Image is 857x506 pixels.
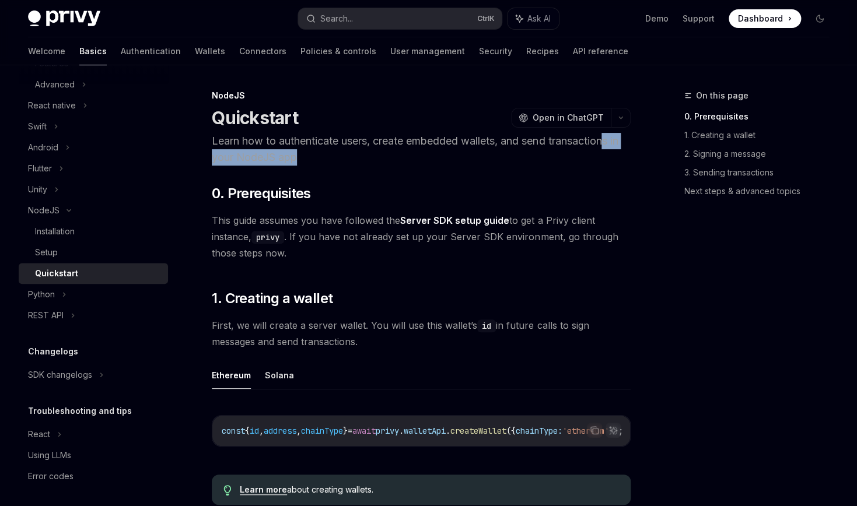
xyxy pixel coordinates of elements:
a: Next steps & advanced topics [684,182,838,201]
div: NodeJS [28,203,60,217]
span: } [343,426,348,436]
span: , [296,426,301,436]
a: 0. Prerequisites [684,107,838,126]
a: Recipes [526,37,559,65]
span: Dashboard [738,13,783,24]
div: about creating wallets. [240,484,619,496]
span: This guide assumes you have followed the to get a Privy client instance, . If you have not alread... [212,212,631,261]
span: , [259,426,264,436]
div: Flutter [28,161,52,175]
a: User management [390,37,465,65]
a: Policies & controls [300,37,376,65]
code: privy [251,231,284,244]
a: Demo [645,13,669,24]
button: Ask AI [606,423,621,438]
h1: Quickstart [212,107,298,128]
span: ({ [506,426,516,436]
span: First, we will create a server wallet. You will use this wallet’s in future calls to sign message... [212,317,631,350]
span: . [399,426,404,436]
span: chainType [301,426,343,436]
span: id [250,426,259,436]
p: Learn how to authenticate users, create embedded wallets, and send transactions in your NodeJS app [212,133,631,166]
button: Ethereum [212,361,251,389]
span: 'ethereum' [562,426,609,436]
code: id [477,319,496,332]
h5: Troubleshooting and tips [28,404,132,418]
h5: Changelogs [28,345,78,359]
div: React [28,427,50,441]
span: address [264,426,296,436]
div: Search... [320,12,353,26]
a: Installation [19,221,168,242]
a: Quickstart [19,263,168,284]
a: Server SDK setup guide [400,215,509,227]
div: Swift [28,120,47,133]
button: Ask AI [508,8,559,29]
a: Support [683,13,715,24]
div: NodeJS [212,90,631,101]
span: const [222,426,245,436]
button: Toggle dark mode [810,9,829,28]
a: Wallets [195,37,225,65]
a: Error codes [19,466,168,487]
a: Basics [79,37,107,65]
svg: Tip [223,485,232,496]
a: 3. Sending transactions [684,163,838,182]
a: Authentication [121,37,181,65]
a: Using LLMs [19,445,168,466]
a: 2. Signing a message [684,145,838,163]
a: Setup [19,242,168,263]
span: . [446,426,450,436]
div: Python [28,287,55,301]
a: API reference [573,37,628,65]
div: Android [28,140,58,154]
a: 1. Creating a wallet [684,126,838,145]
button: Solana [265,361,294,389]
span: Open in ChatGPT [533,112,604,124]
div: Using LLMs [28,448,71,462]
span: { [245,426,250,436]
button: Open in ChatGPT [511,108,611,128]
div: Setup [35,245,58,259]
a: Connectors [239,37,286,65]
a: Security [479,37,512,65]
div: Unity [28,182,47,196]
div: Advanced [35,78,75,92]
div: REST API [28,308,64,322]
button: Search...CtrlK [298,8,502,29]
span: On this page [696,89,748,103]
div: Quickstart [35,266,78,280]
span: Ctrl K [477,14,495,23]
div: React native [28,99,76,113]
img: dark logo [28,10,100,27]
a: Dashboard [729,9,801,28]
span: privy [376,426,399,436]
a: Welcome [28,37,65,65]
span: = [348,426,352,436]
div: SDK changelogs [28,368,92,382]
span: 1. Creating a wallet [212,289,333,308]
span: createWallet [450,426,506,436]
span: Ask AI [527,13,551,24]
span: walletApi [404,426,446,436]
a: Learn more [240,484,287,495]
span: 0. Prerequisites [212,184,310,203]
div: Error codes [28,469,74,483]
div: Installation [35,224,75,238]
button: Copy the contents from the code block [587,423,602,438]
span: chainType: [516,426,562,436]
span: await [352,426,376,436]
